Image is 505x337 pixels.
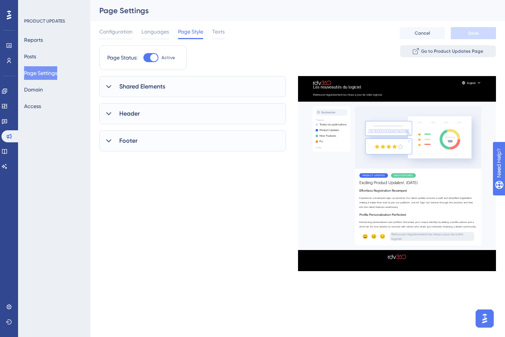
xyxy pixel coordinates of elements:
span: Cancel [415,30,430,36]
button: Page Settings [24,66,57,80]
span: Texts [212,27,225,36]
span: Page Style [178,27,203,36]
button: Posts [24,50,36,63]
span: Shared Elements [119,82,165,91]
button: Save [451,27,496,39]
span: Header [119,109,140,118]
span: Go to Product Updates Page [421,48,483,54]
div: Page Status: [107,53,137,62]
iframe: UserGuiding AI Assistant Launcher [473,307,496,330]
div: Page Settings [99,5,477,16]
span: Save [468,30,479,36]
button: Cancel [400,27,445,39]
button: Access [24,99,41,113]
div: PRODUCT UPDATES [24,18,65,24]
span: Need Help? [18,2,47,11]
span: Configuration [99,27,132,36]
span: Languages [141,27,169,36]
button: Go to Product Updates Page [400,45,496,57]
span: Footer [119,136,137,145]
button: Reports [24,33,43,47]
button: Domain [24,83,43,96]
span: Active [161,55,175,61]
